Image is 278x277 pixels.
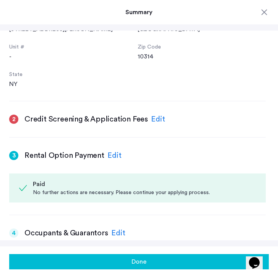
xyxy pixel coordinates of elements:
div: 10314 [138,52,266,61]
div: Zip Code [138,43,266,52]
div: Paid [33,180,256,189]
div: NY [9,79,138,89]
div: State [9,70,138,79]
div: Unit # [9,43,138,52]
h3: Credit Screening & Application Fees [24,114,148,125]
h3: Occupants & Guarantors [24,228,108,238]
div: Edit [111,227,125,239]
div: 2 [9,115,18,124]
div: Edit [151,113,165,125]
h3: Summary [9,8,269,17]
div: Edit [107,150,122,161]
h3: Rental Option Payment [24,150,104,161]
div: 3 [9,151,18,160]
iframe: chat widget [246,246,270,269]
button: Done [9,254,269,269]
div: - [9,52,138,61]
div: 4 [9,228,18,238]
div: No further actions are necessary. Please continue your applying process. [33,189,256,196]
